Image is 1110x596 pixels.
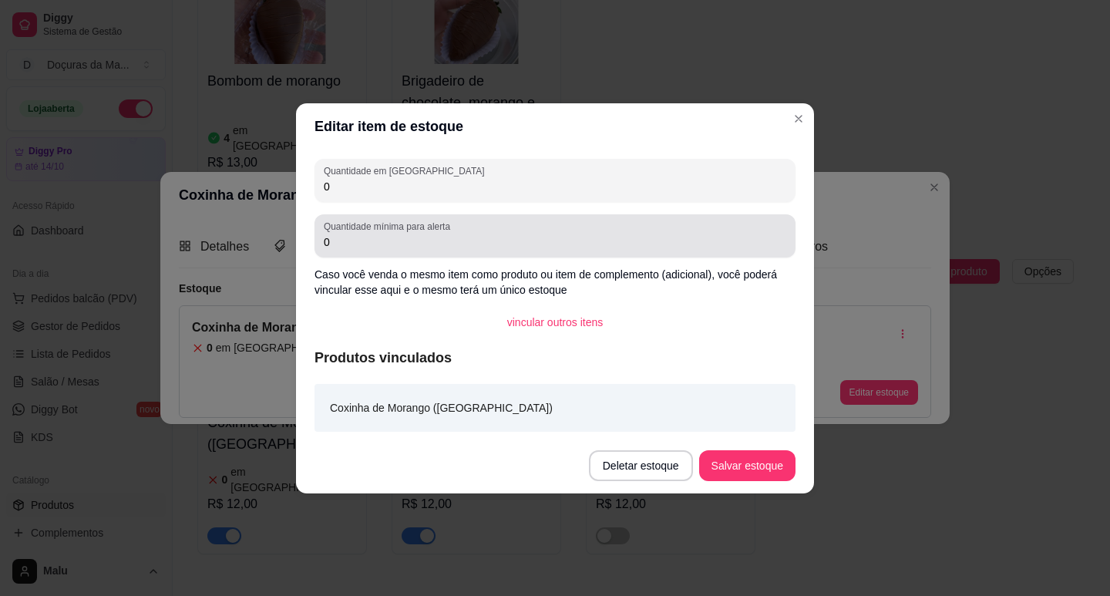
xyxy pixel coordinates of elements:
input: Quantidade mínima para alerta [324,234,786,250]
button: Close [786,106,811,131]
button: Deletar estoque [589,450,693,481]
article: Produtos vinculados [314,347,795,369]
button: vincular outros itens [495,307,616,338]
header: Editar item de estoque [296,103,814,150]
label: Quantidade em [GEOGRAPHIC_DATA] [324,164,489,177]
p: Caso você venda o mesmo item como produto ou item de complemento (adicional), você poderá vincula... [314,267,795,298]
button: Salvar estoque [699,450,795,481]
label: Quantidade mínima para alerta [324,220,456,233]
article: Coxinha de Morango ([GEOGRAPHIC_DATA]) [330,399,553,416]
input: Quantidade em estoque [324,179,786,194]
